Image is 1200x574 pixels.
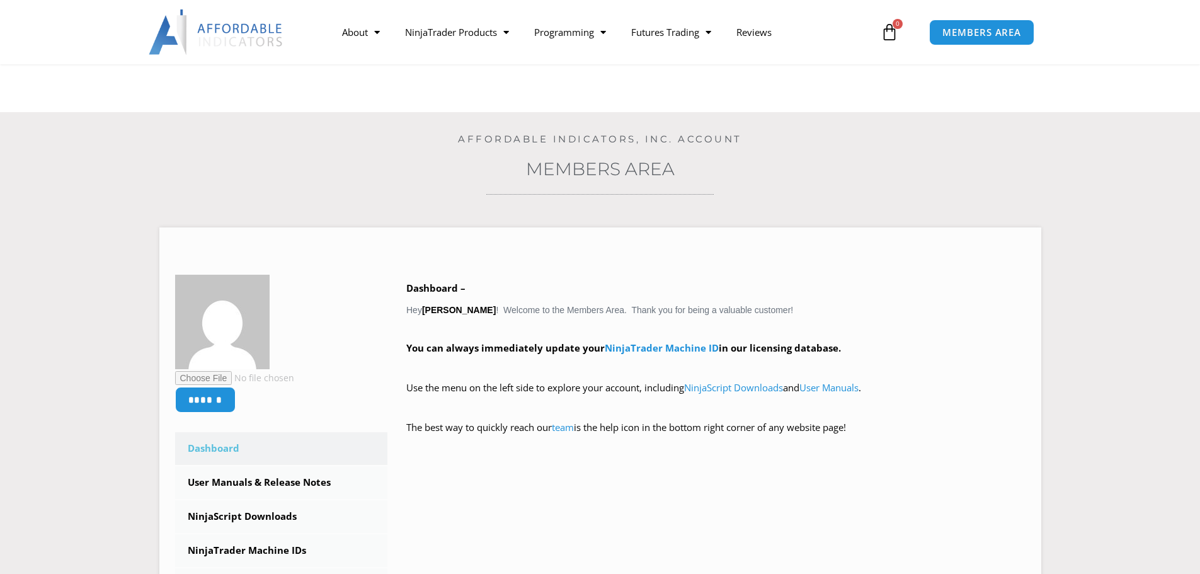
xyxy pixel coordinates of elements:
a: MEMBERS AREA [929,20,1034,45]
a: User Manuals & Release Notes [175,466,388,499]
a: NinjaTrader Products [392,18,522,47]
a: Affordable Indicators, Inc. Account [458,133,742,145]
strong: You can always immediately update your in our licensing database. [406,342,841,354]
div: Hey ! Welcome to the Members Area. Thank you for being a valuable customer! [406,280,1026,454]
strong: [PERSON_NAME] [422,305,496,315]
a: User Manuals [799,381,859,394]
nav: Menu [329,18,877,47]
a: Futures Trading [619,18,724,47]
img: LogoAI | Affordable Indicators – NinjaTrader [149,9,284,55]
span: MEMBERS AREA [942,28,1021,37]
p: Use the menu on the left side to explore your account, including and . [406,379,1026,415]
a: NinjaTrader Machine IDs [175,534,388,567]
a: Programming [522,18,619,47]
p: The best way to quickly reach our is the help icon in the bottom right corner of any website page! [406,419,1026,454]
b: Dashboard – [406,282,466,294]
a: NinjaTrader Machine ID [605,342,719,354]
a: Dashboard [175,432,388,465]
a: 0 [862,14,917,50]
a: NinjaScript Downloads [684,381,783,394]
a: Reviews [724,18,784,47]
span: 0 [893,19,903,29]
a: About [329,18,392,47]
img: 7356df3a16b37525fc0aa5332b8fd6264cc22e2e0414eff4014085aa68896abe [175,275,270,369]
a: NinjaScript Downloads [175,500,388,533]
a: team [552,421,574,433]
a: Members Area [526,158,675,180]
